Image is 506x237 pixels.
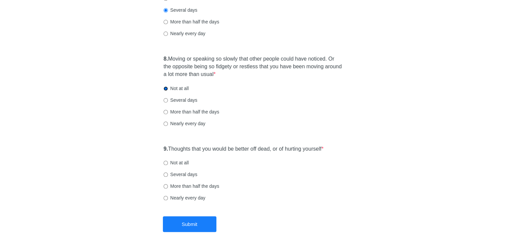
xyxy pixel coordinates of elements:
[164,7,197,13] label: Several days
[164,122,168,126] input: Nearly every day
[164,161,168,165] input: Not at all
[164,86,168,91] input: Not at all
[164,108,219,115] label: More than half the days
[164,194,205,201] label: Nearly every day
[164,97,197,103] label: Several days
[164,31,168,36] input: Nearly every day
[164,183,219,189] label: More than half the days
[164,171,197,178] label: Several days
[164,172,168,177] input: Several days
[164,120,205,127] label: Nearly every day
[164,8,168,12] input: Several days
[164,55,342,78] label: Moving or speaking so slowly that other people could have noticed. Or the opposite being so fidge...
[164,110,168,114] input: More than half the days
[164,98,168,102] input: Several days
[164,85,189,92] label: Not at all
[164,18,219,25] label: More than half the days
[164,145,323,153] label: Thoughts that you would be better off dead, or of hurting yourself
[164,196,168,200] input: Nearly every day
[164,20,168,24] input: More than half the days
[164,159,189,166] label: Not at all
[164,56,168,62] strong: 8.
[164,184,168,188] input: More than half the days
[164,30,205,37] label: Nearly every day
[163,216,216,232] button: Submit
[164,146,168,152] strong: 9.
